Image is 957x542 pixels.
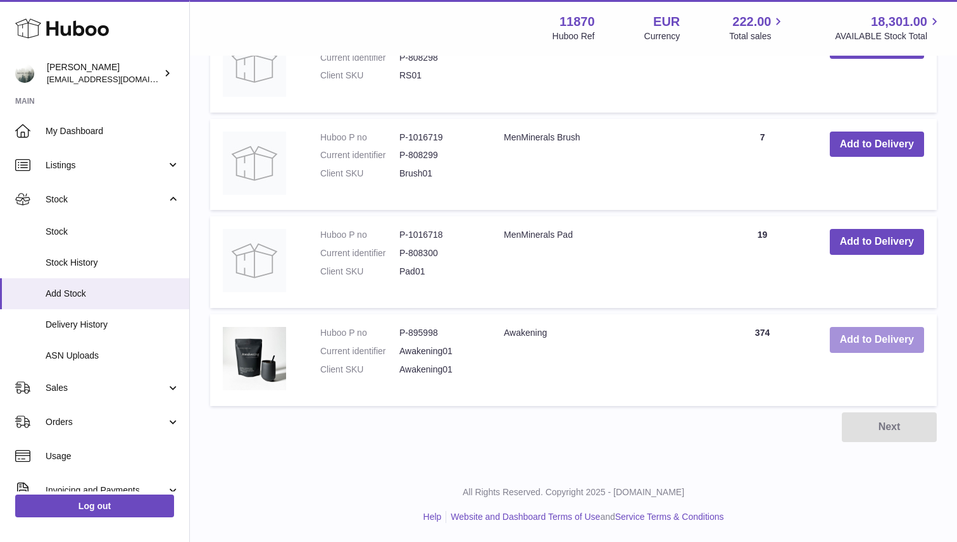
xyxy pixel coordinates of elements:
[835,30,942,42] span: AVAILABLE Stock Total
[399,52,478,64] dd: P-808298
[491,119,708,211] td: MenMinerals Brush
[320,364,399,376] dt: Client SKU
[223,229,286,292] img: MenMinerals Pad
[615,512,724,522] a: Service Terms & Conditions
[46,226,180,238] span: Stock
[399,345,478,357] dd: Awakening01
[320,149,399,161] dt: Current identifier
[399,364,478,376] dd: Awakening01
[830,229,924,255] button: Add to Delivery
[446,511,723,523] li: and
[708,216,816,308] td: 19
[830,327,924,353] button: Add to Delivery
[320,266,399,278] dt: Client SKU
[560,13,595,30] strong: 11870
[399,229,478,241] dd: P-1016718
[729,13,785,42] a: 222.00 Total sales
[553,30,595,42] div: Huboo Ref
[223,132,286,195] img: MenMinerals Brush
[491,314,708,406] td: Awakening
[46,257,180,269] span: Stock History
[399,327,478,339] dd: P-895998
[399,132,478,144] dd: P-1016719
[451,512,600,522] a: Website and Dashboard Terms of Use
[708,119,816,211] td: 7
[46,159,166,171] span: Listings
[708,21,816,113] td: 0
[46,194,166,206] span: Stock
[200,486,947,498] p: All Rights Reserved. Copyright 2025 - [DOMAIN_NAME]
[320,229,399,241] dt: Huboo P no
[46,125,180,137] span: My Dashboard
[47,74,186,84] span: [EMAIL_ADDRESS][DOMAIN_NAME]
[653,13,680,30] strong: EUR
[46,288,180,300] span: Add Stock
[320,52,399,64] dt: Current identifier
[320,247,399,259] dt: Current identifier
[708,314,816,406] td: 374
[47,61,161,85] div: [PERSON_NAME]
[871,13,927,30] span: 18,301.00
[15,495,174,517] a: Log out
[15,64,34,83] img: info@ecombrandbuilders.com
[46,319,180,331] span: Delivery History
[46,350,180,362] span: ASN Uploads
[491,21,708,113] td: MenMinerals [MEDICAL_DATA]
[46,484,166,496] span: Invoicing and Payments
[732,13,771,30] span: 222.00
[320,168,399,180] dt: Client SKU
[223,327,286,390] img: Awakening
[46,450,180,462] span: Usage
[399,168,478,180] dd: Brush01
[320,345,399,357] dt: Current identifier
[491,216,708,308] td: MenMinerals Pad
[644,30,680,42] div: Currency
[46,382,166,394] span: Sales
[320,132,399,144] dt: Huboo P no
[830,132,924,157] button: Add to Delivery
[399,149,478,161] dd: P-808299
[399,70,478,82] dd: RS01
[835,13,942,42] a: 18,301.00 AVAILABLE Stock Total
[46,416,166,428] span: Orders
[223,34,286,97] img: MenMinerals Red Skin
[320,327,399,339] dt: Huboo P no
[423,512,442,522] a: Help
[320,70,399,82] dt: Client SKU
[399,266,478,278] dd: Pad01
[729,30,785,42] span: Total sales
[399,247,478,259] dd: P-808300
